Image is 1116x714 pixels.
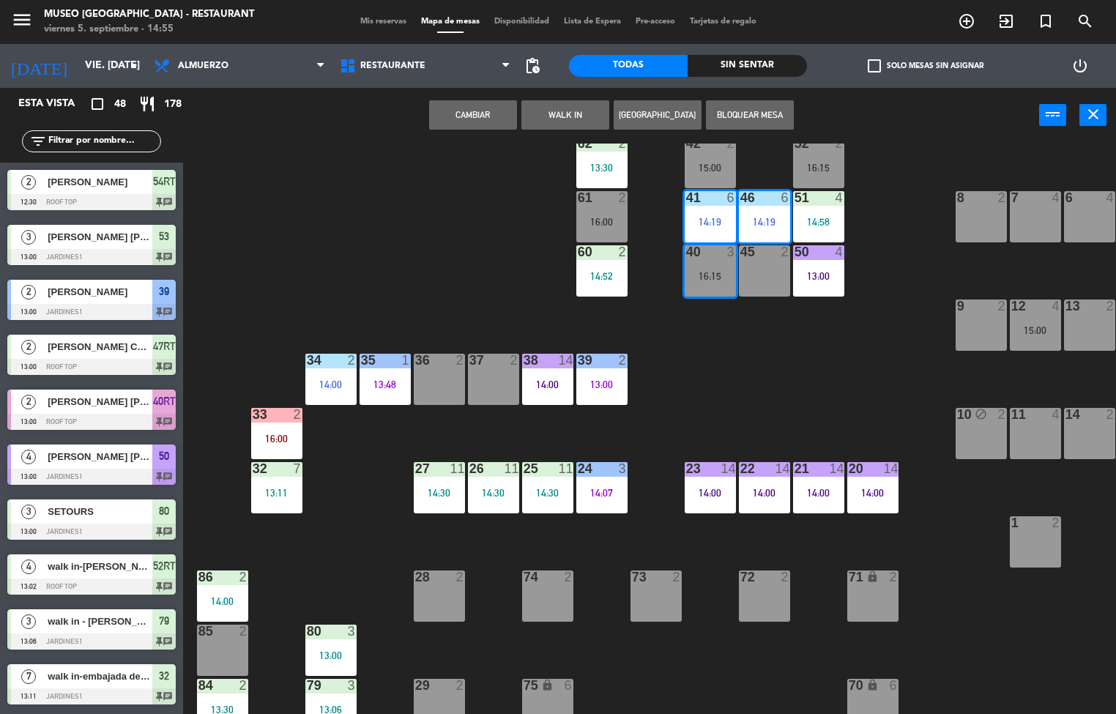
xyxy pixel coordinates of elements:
span: Pre-acceso [628,18,682,26]
span: 52RT [153,557,176,575]
div: 2 [618,354,627,367]
button: WALK IN [521,100,609,130]
div: 16:15 [685,271,736,281]
div: Museo [GEOGRAPHIC_DATA] - Restaurant [44,7,254,22]
div: 14 [721,462,735,475]
div: 2 [889,570,898,584]
div: 14 [558,354,573,367]
div: 20 [849,462,849,475]
div: 22 [740,462,741,475]
div: 84 [198,679,199,692]
div: 85 [198,625,199,638]
div: 2 [455,570,464,584]
button: power_input [1039,104,1066,126]
div: 1 [401,354,410,367]
div: 37 [469,354,470,367]
div: 13:48 [360,379,411,390]
div: 11 [1011,408,1012,421]
div: 73 [632,570,633,584]
div: 14:30 [414,488,465,498]
span: 79 [159,612,169,630]
div: 41 [686,191,687,204]
div: Todas [569,55,688,77]
i: add_circle_outline [958,12,975,30]
div: 14 [883,462,898,475]
span: 39 [159,283,169,300]
div: Esta vista [7,95,105,113]
span: Disponibilidad [487,18,557,26]
div: 3 [618,462,627,475]
i: filter_list [29,133,47,150]
div: 79 [307,679,308,692]
span: walk in-[PERSON_NAME] [48,559,152,574]
div: 4 [1052,408,1060,421]
button: menu [11,9,33,36]
div: 2 [618,191,627,204]
div: 2 [1052,516,1060,529]
i: search [1076,12,1094,30]
div: 2 [997,300,1006,313]
div: 60 [578,245,579,259]
i: close [1085,105,1102,123]
i: block [975,408,987,420]
div: 11 [504,462,518,475]
span: Mapa de mesas [414,18,487,26]
span: [PERSON_NAME] [PERSON_NAME] [48,229,152,245]
div: 24 [578,462,579,475]
div: 4 [1052,300,1060,313]
div: 45 [740,245,741,259]
div: 11 [558,462,573,475]
span: 3 [21,505,36,519]
i: exit_to_app [997,12,1015,30]
span: SETOURS [48,504,152,519]
div: 61 [578,191,579,204]
div: 14:00 [522,379,573,390]
i: power_settings_new [1071,57,1089,75]
div: 14:00 [685,488,736,498]
div: 23 [686,462,687,475]
button: Cambiar [429,100,517,130]
div: 62 [578,137,579,150]
div: 80 [307,625,308,638]
div: 2 [564,570,573,584]
div: 2 [510,354,518,367]
div: 13:30 [576,163,628,173]
span: 2 [21,175,36,190]
div: 2 [239,570,248,584]
div: 26 [469,462,470,475]
div: 2 [455,354,464,367]
div: 14:58 [793,217,844,227]
div: Sin sentar [688,55,806,77]
div: 2 [726,137,735,150]
div: 2 [997,408,1006,421]
div: 46 [740,191,741,204]
div: 2 [781,245,789,259]
div: 12 [1011,300,1012,313]
div: 40 [686,245,687,259]
div: 2 [239,679,248,692]
div: 14:30 [468,488,519,498]
div: 2 [1106,408,1115,421]
i: crop_square [89,95,106,113]
div: 2 [618,137,627,150]
div: 13:00 [305,650,357,661]
span: 50 [159,447,169,465]
div: 14:30 [522,488,573,498]
div: 3 [347,679,356,692]
div: 72 [740,570,741,584]
div: 71 [849,570,849,584]
i: lock [866,570,879,583]
button: Bloquear Mesa [706,100,794,130]
div: 10 [957,408,958,421]
div: 14:00 [847,488,899,498]
div: 14:19 [739,217,790,227]
span: 80 [159,502,169,520]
